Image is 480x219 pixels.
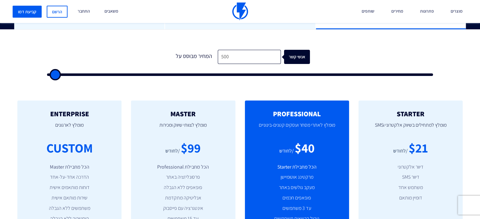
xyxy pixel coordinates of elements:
div: /לחודש [165,147,180,155]
div: $99 [181,139,201,157]
a: קביעת דמו [13,6,42,18]
div: $40 [295,139,315,157]
li: דיוור SMS [368,174,453,181]
h2: ENTERPRISE [27,110,112,118]
li: אנליטיקה מתקדמת [140,194,226,202]
li: הדרכה אחד-על-אחד [27,174,112,181]
li: מרקטינג אוטומיישן [254,174,340,181]
li: שירות מותאם אישית [27,194,112,202]
li: הכל מחבילת Professional [140,164,226,171]
li: פופאפים חכמים [254,194,340,202]
div: $21 [409,139,428,157]
li: הכל מחבילת Master [27,164,112,171]
h2: MASTER [140,110,226,118]
li: הכל מחבילת Starter [254,164,340,171]
li: דומיין מותאם [368,194,453,202]
li: דיוור אלקטרוני [368,164,453,171]
div: אנשי קשר [294,50,320,64]
li: פרסונליזציה באתר [140,174,226,181]
li: פופאפים ללא הגבלה [140,184,226,191]
li: מעקב גולשים באתר [254,184,340,191]
p: מומלץ לצוותי שיווק ומכירות [140,118,226,139]
li: משתמשים ללא הגבלה [27,205,112,212]
h2: PROFESSIONAL [254,110,340,118]
p: מומלץ למתחילים בשיווק אלקטרוני וSMS [368,118,453,139]
li: דוחות מותאמים אישית [27,184,112,191]
p: מומלץ לאתרי מסחר ועסקים קטנים-בינוניים [254,118,340,139]
a: הרשם [47,6,68,18]
div: המחיר מבוסס על [170,50,218,64]
li: עד 3 משתמשים [254,205,340,212]
h2: STARTER [368,110,453,118]
div: /לחודש [393,147,408,155]
div: /לחודש [279,147,294,155]
p: מומלץ לארגונים [27,118,112,139]
li: אינטגרציה עם פייסבוק [140,205,226,212]
li: משתמש אחד [368,184,453,191]
div: CUSTOM [46,139,93,157]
